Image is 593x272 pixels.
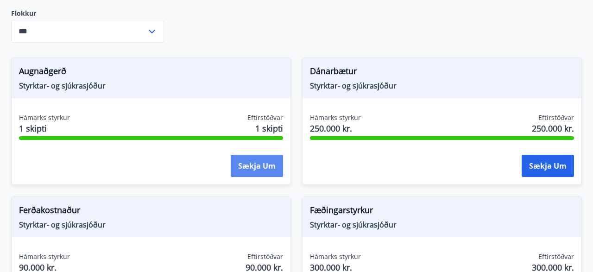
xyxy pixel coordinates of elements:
[310,204,574,220] span: Fæðingarstyrkur
[247,113,283,122] span: Eftirstöðvar
[538,252,574,261] span: Eftirstöðvar
[310,252,361,261] span: Hámarks styrkur
[231,155,283,177] button: Sækja um
[19,113,70,122] span: Hámarks styrkur
[19,220,283,230] span: Styrktar- og sjúkrasjóður
[11,9,164,18] label: Flokkur
[538,113,574,122] span: Eftirstöðvar
[19,252,70,261] span: Hámarks styrkur
[19,122,70,134] span: 1 skipti
[19,81,283,91] span: Styrktar- og sjúkrasjóður
[247,252,283,261] span: Eftirstöðvar
[19,65,283,81] span: Augnaðgerð
[310,65,574,81] span: Dánarbætur
[522,155,574,177] button: Sækja um
[310,122,361,134] span: 250.000 kr.
[310,220,574,230] span: Styrktar- og sjúkrasjóður
[310,81,574,91] span: Styrktar- og sjúkrasjóður
[532,122,574,134] span: 250.000 kr.
[19,204,283,220] span: Ferðakostnaður
[255,122,283,134] span: 1 skipti
[310,113,361,122] span: Hámarks styrkur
